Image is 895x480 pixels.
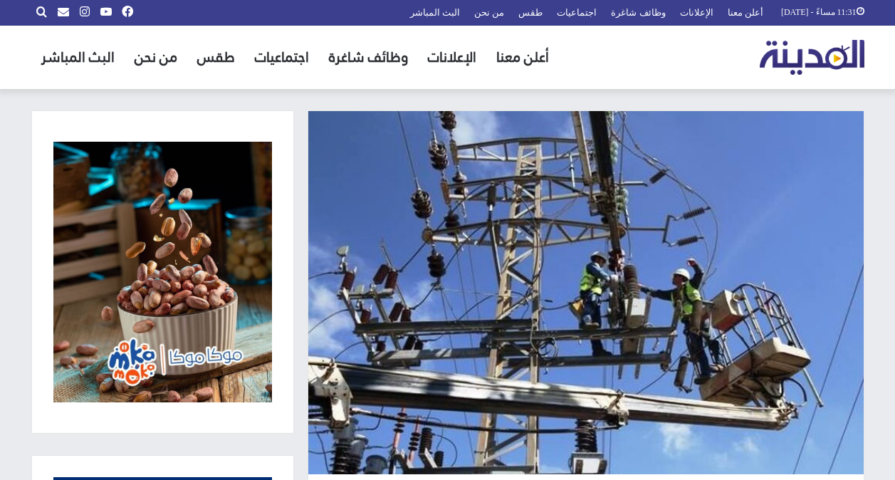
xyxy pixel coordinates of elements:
[245,26,319,89] a: اجتماعيات
[418,26,486,89] a: الإعلانات
[125,26,187,89] a: من نحن
[486,26,559,89] a: أعلن معنا
[31,26,125,89] a: البث المباشر
[187,26,245,89] a: طقس
[760,40,864,75] img: تلفزيون المدينة
[319,26,418,89] a: وظائف شاغرة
